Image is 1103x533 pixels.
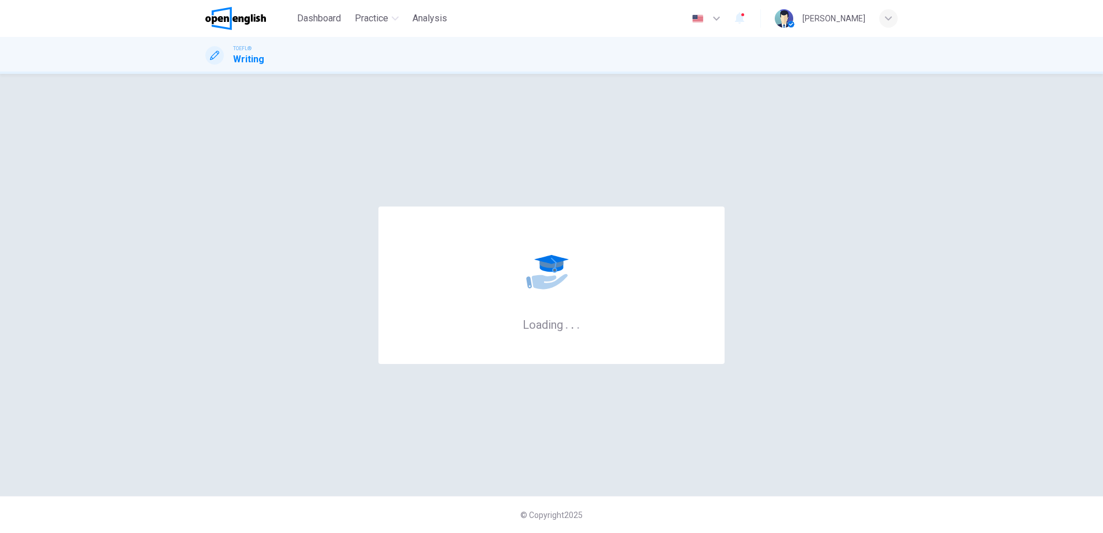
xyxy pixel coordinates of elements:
[355,12,388,25] span: Practice
[292,8,346,29] button: Dashboard
[775,9,793,28] img: Profile picture
[565,314,569,333] h6: .
[350,8,403,29] button: Practice
[412,12,447,25] span: Analysis
[408,8,452,29] button: Analysis
[520,511,583,520] span: © Copyright 2025
[576,314,580,333] h6: .
[297,12,341,25] span: Dashboard
[233,52,264,66] h1: Writing
[523,317,580,332] h6: Loading
[233,44,252,52] span: TOEFL®
[571,314,575,333] h6: .
[802,12,865,25] div: [PERSON_NAME]
[691,14,705,23] img: en
[205,7,266,30] img: OpenEnglish logo
[205,7,292,30] a: OpenEnglish logo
